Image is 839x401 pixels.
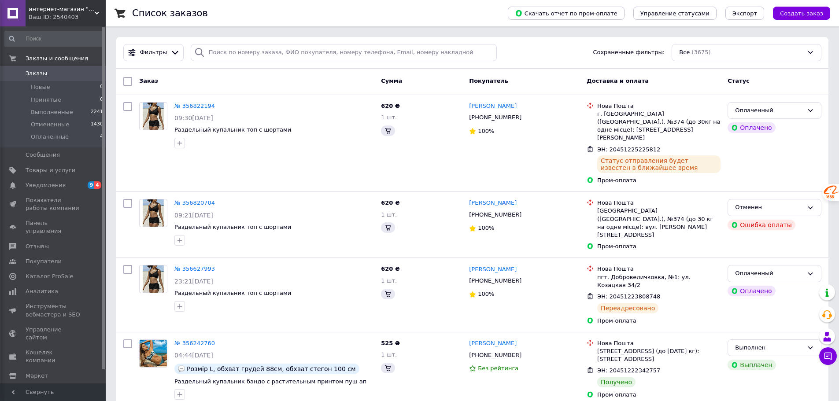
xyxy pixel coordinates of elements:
[679,48,690,57] span: Все
[597,317,721,325] div: Пром-оплата
[26,243,49,250] span: Отзывы
[597,347,721,363] div: [STREET_ADDRESS] (до [DATE] кг): [STREET_ADDRESS]
[174,290,291,296] span: Раздельный купальник топ с шортами
[597,177,721,184] div: Пром-оплата
[139,339,167,368] a: Фото товару
[381,211,397,218] span: 1 шт.
[597,199,721,207] div: Нова Пошта
[26,70,47,77] span: Заказы
[26,326,81,342] span: Управление сайтом
[143,199,164,227] img: Фото товару
[91,108,103,116] span: 2241
[467,349,523,361] div: [PHONE_NUMBER]
[467,112,523,123] div: [PHONE_NUMBER]
[26,181,66,189] span: Уведомления
[597,265,721,273] div: Нова Пошта
[597,146,660,153] span: ЭН: 20451225225812
[26,258,62,265] span: Покупатели
[773,7,830,20] button: Создать заказ
[174,378,366,385] a: Раздельный купальник бандо с растительным принтом пуш ап
[732,10,757,17] span: Экспорт
[174,340,215,346] a: № 356242760
[691,49,710,55] span: (3675)
[26,151,60,159] span: Сообщения
[174,114,213,121] span: 09:30[DATE]
[597,367,660,374] span: ЭН: 20451222342757
[31,83,50,91] span: Новые
[597,207,721,239] div: [GEOGRAPHIC_DATA] ([GEOGRAPHIC_DATA].), №374 (до 30 кг на одне місце): вул. [PERSON_NAME][STREET_...
[139,102,167,130] a: Фото товару
[140,48,167,57] span: Фильтры
[26,272,73,280] span: Каталог ProSale
[728,286,775,296] div: Оплачено
[100,96,103,104] span: 0
[725,7,764,20] button: Экспорт
[139,77,158,84] span: Заказ
[31,121,69,129] span: Отмененные
[174,224,291,230] a: Раздельный купальник топ с шортами
[191,44,497,61] input: Поиск по номеру заказа, ФИО покупателя, номеру телефона, Email, номеру накладной
[478,224,494,231] span: 100%
[735,106,803,115] div: Оплаченный
[633,7,717,20] button: Управление статусами
[597,273,721,289] div: пгт. Добровеличковка, №1: ул. Козацкая 34/2
[100,133,103,141] span: 4
[780,10,823,17] span: Создать заказ
[381,199,400,206] span: 620 ₴
[469,199,517,207] a: [PERSON_NAME]
[26,287,58,295] span: Аналитика
[174,278,213,285] span: 23:21[DATE]
[140,340,167,367] img: Фото товару
[593,48,665,57] span: Сохраненные фильтры:
[31,96,61,104] span: Принятые
[478,291,494,297] span: 100%
[91,121,103,129] span: 1430
[29,5,95,13] span: интернет-магазин "Кассия"
[26,349,81,364] span: Кошелек компании
[143,265,164,293] img: Фото товару
[508,7,625,20] button: Скачать отчет по пром-оплате
[381,77,402,84] span: Сумма
[728,77,750,84] span: Статус
[139,199,167,227] a: Фото товару
[597,293,660,300] span: ЭН: 20451223808748
[469,102,517,110] a: [PERSON_NAME]
[597,377,636,387] div: Получено
[597,110,721,142] div: г. [GEOGRAPHIC_DATA] ([GEOGRAPHIC_DATA].), №374 (до 30кг на одне місце): [STREET_ADDRESS][PERSON_...
[597,243,721,250] div: Пром-оплата
[26,55,88,63] span: Заказы и сообщения
[587,77,649,84] span: Доставка и оплата
[597,155,721,173] div: Статус отправления будет известен в ближайшее время
[381,114,397,121] span: 1 шт.
[381,340,400,346] span: 525 ₴
[88,181,95,189] span: 9
[381,103,400,109] span: 620 ₴
[174,199,215,206] a: № 356820704
[478,128,494,134] span: 100%
[174,212,213,219] span: 09:21[DATE]
[735,269,803,278] div: Оплаченный
[174,265,215,272] a: № 356627993
[467,209,523,221] div: [PHONE_NUMBER]
[174,103,215,109] a: № 356822194
[132,8,208,18] h1: Список заказов
[174,352,213,359] span: 04:44[DATE]
[728,220,795,230] div: Ошибка оплаты
[381,265,400,272] span: 620 ₴
[29,13,106,21] div: Ваш ID: 2540403
[728,122,775,133] div: Оплачено
[728,360,776,370] div: Выплачен
[31,133,69,141] span: Оплаченные
[26,302,81,318] span: Инструменты вебмастера и SEO
[467,275,523,287] div: [PHONE_NUMBER]
[597,303,658,313] div: Переадресовано
[764,10,830,16] a: Создать заказ
[515,9,617,17] span: Скачать отчет по пром-оплате
[4,31,104,47] input: Поиск
[478,365,518,372] span: Без рейтинга
[640,10,710,17] span: Управление статусами
[735,203,803,212] div: Отменен
[381,351,397,358] span: 1 шт.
